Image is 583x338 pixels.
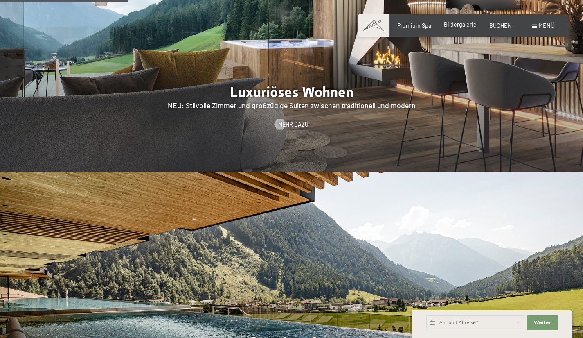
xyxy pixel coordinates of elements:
span: Weiter [534,320,551,326]
button: Weiter [527,315,558,330]
span: Menü [539,22,554,29]
a: BUCHEN [489,22,512,29]
a: Premium Spa [397,22,431,29]
a: Mehr dazu [275,120,308,129]
a: Bildergalerie [444,21,477,28]
span: Schnellanfrage [412,302,443,307]
span: Mehr dazu [278,120,308,129]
